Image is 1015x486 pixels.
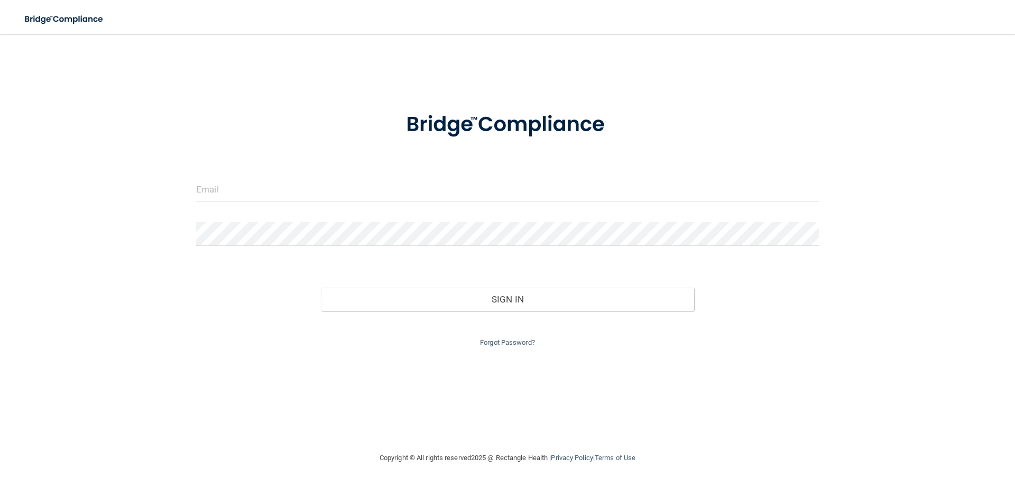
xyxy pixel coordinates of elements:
[384,97,631,152] img: bridge_compliance_login_screen.278c3ca4.svg
[315,441,700,475] div: Copyright © All rights reserved 2025 @ Rectangle Health | |
[321,288,695,311] button: Sign In
[480,338,535,346] a: Forgot Password?
[551,454,593,462] a: Privacy Policy
[595,454,635,462] a: Terms of Use
[196,178,819,201] input: Email
[832,411,1002,453] iframe: Drift Widget Chat Controller
[16,8,113,30] img: bridge_compliance_login_screen.278c3ca4.svg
